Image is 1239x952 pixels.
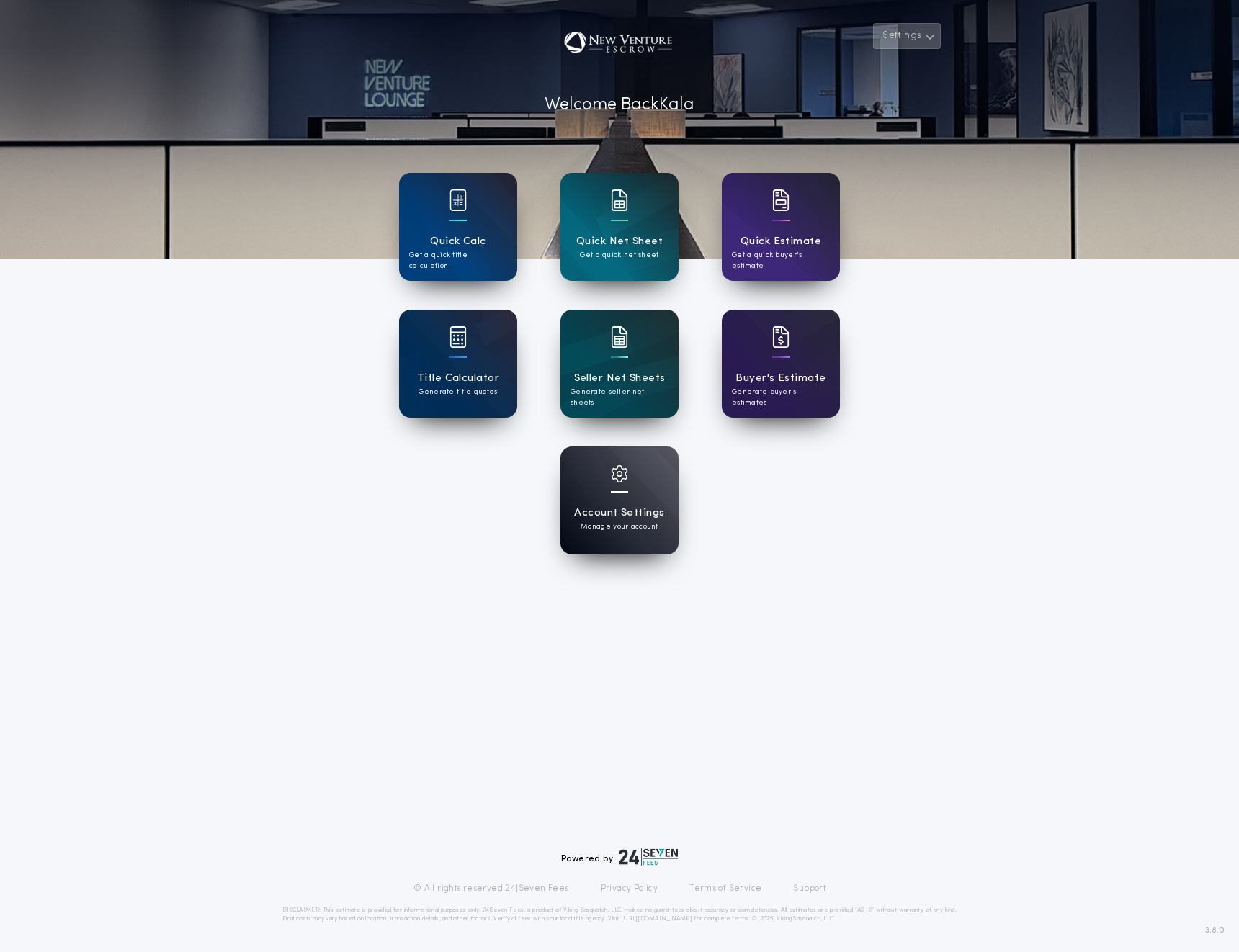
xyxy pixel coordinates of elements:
a: card iconQuick EstimateGet a quick buyer's estimate [722,173,840,281]
a: card iconBuyer's EstimateGenerate buyer's estimates [722,310,840,418]
h1: Account Settings [574,505,664,521]
img: card icon [611,465,628,482]
a: card iconAccount SettingsManage your account [560,446,679,554]
img: card icon [611,189,628,211]
a: card iconQuick Net SheetGet a quick net sheet [560,173,679,281]
a: [URL][DOMAIN_NAME] [621,916,692,922]
p: Generate title quotes [419,387,497,398]
a: Terms of Service [689,883,761,894]
p: Get a quick buyer's estimate [732,250,830,271]
p: Manage your account [581,521,658,532]
img: card icon [772,326,790,348]
img: card icon [449,326,467,348]
div: Powered by [561,848,678,866]
a: Support [793,883,826,894]
p: Welcome Back Kala [545,92,694,118]
img: logo [619,848,678,866]
p: © All rights reserved. 24|Seven Fees [413,883,569,894]
button: Settings [873,23,941,49]
p: DISCLAIMER: This estimate is provided for informational purposes only. 24|Seven Fees, a product o... [282,906,957,923]
p: Generate seller net sheets [571,387,668,408]
img: card icon [449,189,467,211]
h1: Quick Estimate [741,233,822,250]
img: card icon [772,189,790,211]
p: Get a quick title calculation [409,250,507,271]
h1: Buyer's Estimate [735,370,826,387]
h1: Quick Net Sheet [576,233,663,250]
h1: Seller Net Sheets [574,370,666,387]
img: account-logo [553,23,686,66]
p: Get a quick net sheet [580,250,658,261]
a: card iconQuick CalcGet a quick title calculation [399,173,517,281]
h1: Quick Calc [430,233,486,250]
a: card iconTitle CalculatorGenerate title quotes [399,310,517,418]
a: card iconSeller Net SheetsGenerate seller net sheets [560,310,679,418]
p: Generate buyer's estimates [732,387,830,408]
a: Privacy Policy [601,883,658,894]
h1: Title Calculator [417,370,499,387]
img: card icon [611,326,628,348]
span: 3.8.0 [1205,924,1225,937]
